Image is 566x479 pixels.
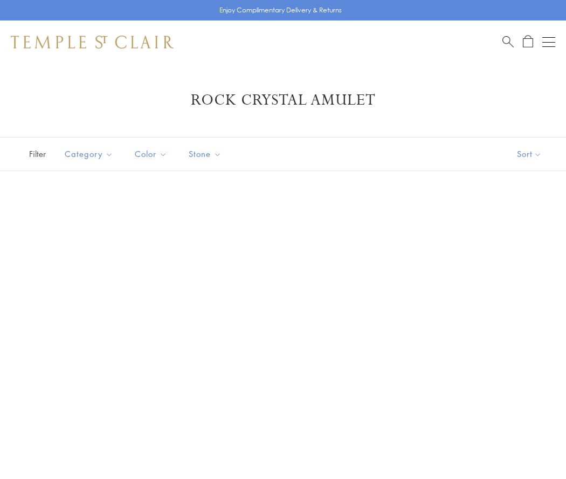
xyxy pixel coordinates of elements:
[129,147,175,161] span: Color
[502,35,514,49] a: Search
[542,36,555,49] button: Open navigation
[219,5,342,16] p: Enjoy Complimentary Delivery & Returns
[523,35,533,49] a: Open Shopping Bag
[493,138,566,170] button: Show sort by
[57,142,121,166] button: Category
[181,142,230,166] button: Stone
[11,36,174,49] img: Temple St. Clair
[27,91,539,110] h1: Rock Crystal Amulet
[127,142,175,166] button: Color
[59,147,121,161] span: Category
[183,147,230,161] span: Stone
